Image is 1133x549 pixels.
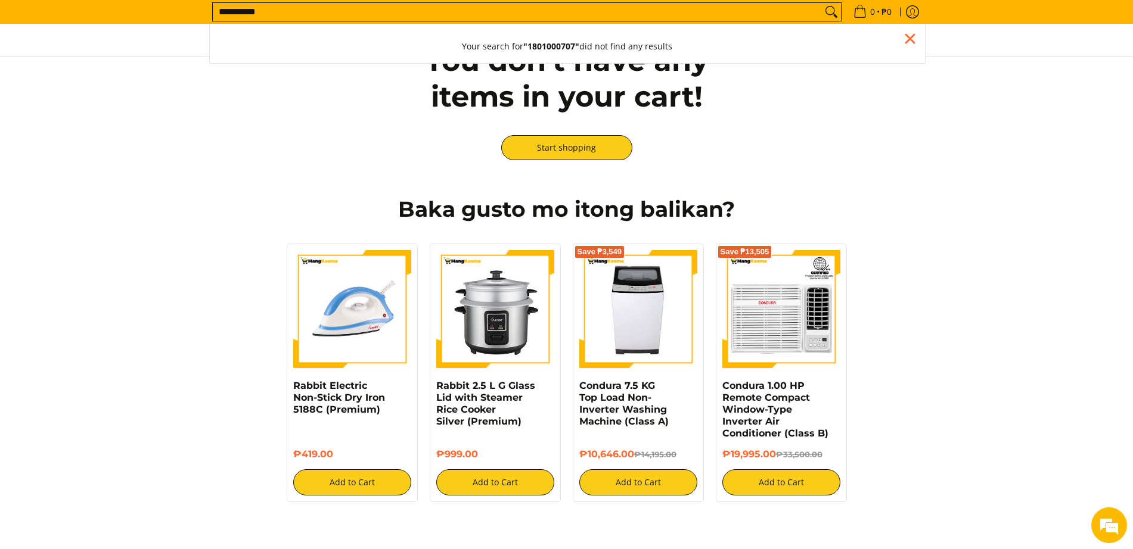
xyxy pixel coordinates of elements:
[436,448,554,460] h6: ₱999.00
[394,43,740,114] h2: You don't have any items in your cart!
[850,5,895,18] span: •
[6,325,227,367] textarea: Type your message and hit 'Enter'
[195,6,224,35] div: Minimize live chat window
[69,150,164,270] span: We're online!
[901,30,919,48] div: Close pop up
[436,469,554,495] button: Add to Cart
[721,248,769,255] span: Save ₱13,505
[293,250,411,368] img: https://mangkosme.com/products/rabbit-electric-non-stick-dry-iron-5188c-class-a
[293,469,411,495] button: Add to Cart
[868,8,877,16] span: 0
[523,40,579,52] strong: "1801000707"
[293,380,385,415] a: Rabbit Electric Non-Stick Dry Iron 5188C (Premium)
[436,380,535,427] a: Rabbit 2.5 L G Glass Lid with Steamer Rice Cooker Silver (Premium)
[579,448,697,460] h6: ₱10,646.00
[578,248,622,255] span: Save ₱3,549
[583,250,693,368] img: condura-7.5kg-topload-non-inverter-washing-machine-class-c-full-view-mang-kosme
[579,380,669,427] a: Condura 7.5 KG Top Load Non-Inverter Washing Machine (Class A)
[450,30,684,63] button: Your search for"1801000707"did not find any results
[501,135,632,160] a: Start shopping
[62,67,200,82] div: Chat with us now
[436,250,554,368] img: https://mangkosme.com/products/rabbit-2-5-l-g-glass-lid-with-steamer-rice-cooker-silver-class-a
[215,196,918,223] h2: Baka gusto mo itong balikan?
[880,8,893,16] span: ₱0
[722,380,828,439] a: Condura 1.00 HP Remote Compact Window-Type Inverter Air Conditioner (Class B)
[293,448,411,460] h6: ₱419.00
[579,469,697,495] button: Add to Cart
[634,450,676,459] del: ₱14,195.00
[722,448,840,460] h6: ₱19,995.00
[722,469,840,495] button: Add to Cart
[776,450,822,459] del: ₱33,500.00
[722,250,840,368] img: Condura 1.00 HP Remote Compact Window-Type Inverter Air Conditioner (Class B)
[822,3,841,21] button: Search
